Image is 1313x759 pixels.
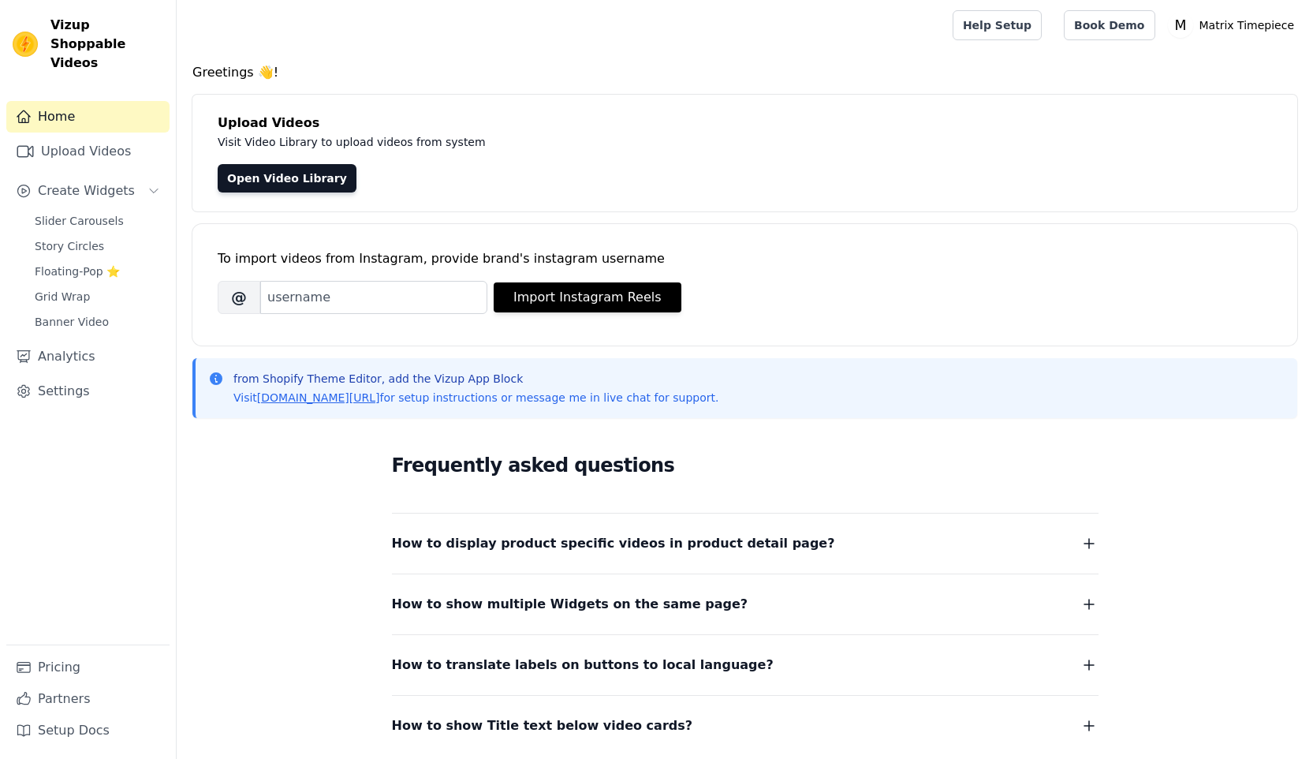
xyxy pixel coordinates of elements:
[192,63,1297,82] h4: Greetings 👋!
[233,390,718,406] p: Visit for setup instructions or message me in live chat for support.
[6,376,170,407] a: Settings
[6,715,170,746] a: Setup Docs
[25,260,170,282] a: Floating-Pop ⭐
[218,133,924,151] p: Visit Video Library to upload videos from system
[218,164,356,193] a: Open Video Library
[35,213,124,229] span: Slider Carousels
[35,264,120,279] span: Floating-Pop ⭐
[1193,11,1301,39] p: Matrix Timepiece
[392,593,1099,615] button: How to show multiple Widgets on the same page?
[392,715,693,737] span: How to show Title text below video cards?
[25,286,170,308] a: Grid Wrap
[50,16,163,73] span: Vizup Shoppable Videos
[6,341,170,372] a: Analytics
[1174,17,1186,33] text: M
[35,238,104,254] span: Story Circles
[6,652,170,683] a: Pricing
[392,533,1099,555] button: How to display product specific videos in product detail page?
[260,281,487,314] input: username
[392,715,1099,737] button: How to show Title text below video cards?
[494,282,681,312] button: Import Instagram Reels
[233,371,718,387] p: from Shopify Theme Editor, add the Vizup App Block
[257,391,380,404] a: [DOMAIN_NAME][URL]
[392,654,774,676] span: How to translate labels on buttons to local language?
[6,101,170,133] a: Home
[38,181,135,200] span: Create Widgets
[392,533,835,555] span: How to display product specific videos in product detail page?
[392,654,1099,676] button: How to translate labels on buttons to local language?
[218,281,260,314] span: @
[6,136,170,167] a: Upload Videos
[25,210,170,232] a: Slider Carousels
[13,32,38,57] img: Vizup
[6,175,170,207] button: Create Widgets
[1064,10,1154,40] a: Book Demo
[25,235,170,257] a: Story Circles
[1168,11,1301,39] button: M Matrix Timepiece
[35,314,109,330] span: Banner Video
[6,683,170,715] a: Partners
[392,450,1099,481] h2: Frequently asked questions
[953,10,1042,40] a: Help Setup
[218,249,1272,268] div: To import videos from Instagram, provide brand's instagram username
[25,311,170,333] a: Banner Video
[392,593,748,615] span: How to show multiple Widgets on the same page?
[218,114,1272,133] h4: Upload Videos
[35,289,90,305] span: Grid Wrap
